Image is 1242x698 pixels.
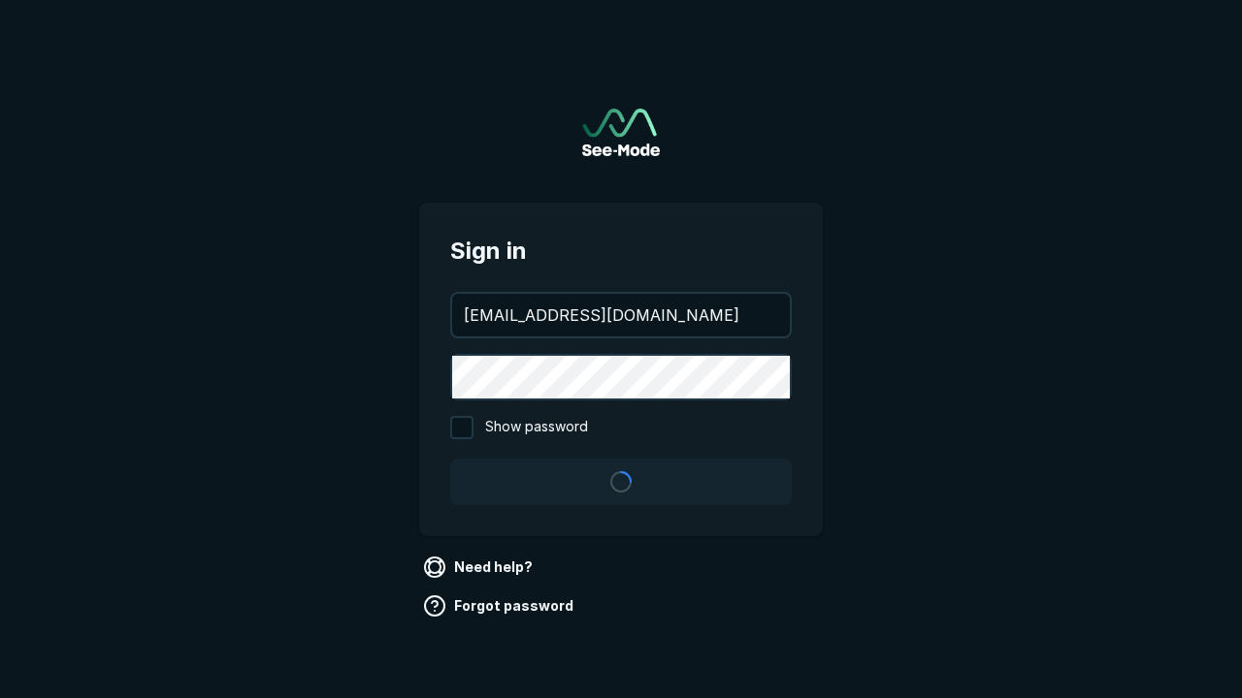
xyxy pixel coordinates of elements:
span: Sign in [450,234,792,269]
img: See-Mode Logo [582,109,660,156]
span: Show password [485,416,588,439]
a: Forgot password [419,590,581,621]
input: your@email.com [452,294,790,336]
a: Go to sign in [582,109,660,156]
a: Need help? [419,552,540,583]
